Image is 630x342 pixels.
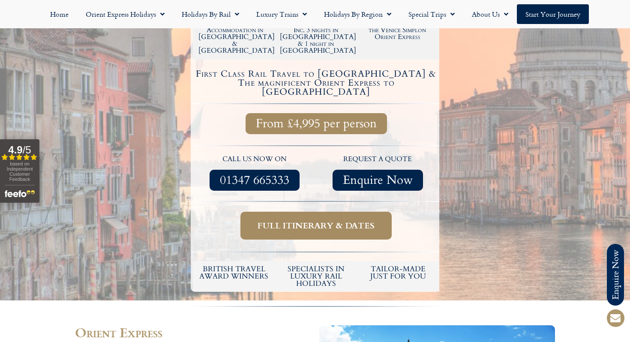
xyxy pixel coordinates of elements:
a: Luxury Trains [248,4,315,24]
a: Orient Express Holidays [77,4,173,24]
a: Full itinerary & dates [240,212,392,240]
a: Holidays by Rail [173,4,248,24]
a: Start your Journey [517,4,589,24]
a: Home [42,4,77,24]
span: Full itinerary & dates [258,220,375,231]
h2: Unique journey aboard the Venice Simplon Orient Express [361,20,434,40]
h5: British Travel Award winners [197,265,271,280]
h2: Orient Express [75,325,311,340]
p: call us now on [197,154,312,165]
nav: Menu [4,4,626,24]
a: Enquire Now [333,170,423,191]
a: 01347 665333 [210,170,300,191]
a: Holidays by Region [315,4,400,24]
span: From £4,995 per person [256,118,377,129]
h2: 5 nights / 6 days Inc. 3 nights in [GEOGRAPHIC_DATA] & 1 night in [GEOGRAPHIC_DATA] [280,20,353,54]
h5: tailor-made just for you [361,265,435,280]
a: Special Trips [400,4,463,24]
p: request a quote [321,154,435,165]
span: Enquire Now [343,175,413,186]
h4: First Class Rail Travel to [GEOGRAPHIC_DATA] & The magnificent Orient Express to [GEOGRAPHIC_DATA] [194,69,438,96]
h6: Specialists in luxury rail holidays [279,265,353,287]
a: About Us [463,4,517,24]
h2: 1st class rail & 4 Star Accommodation in [GEOGRAPHIC_DATA] & [GEOGRAPHIC_DATA] [198,20,271,54]
span: 01347 665333 [220,175,289,186]
a: From £4,995 per person [246,113,387,134]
